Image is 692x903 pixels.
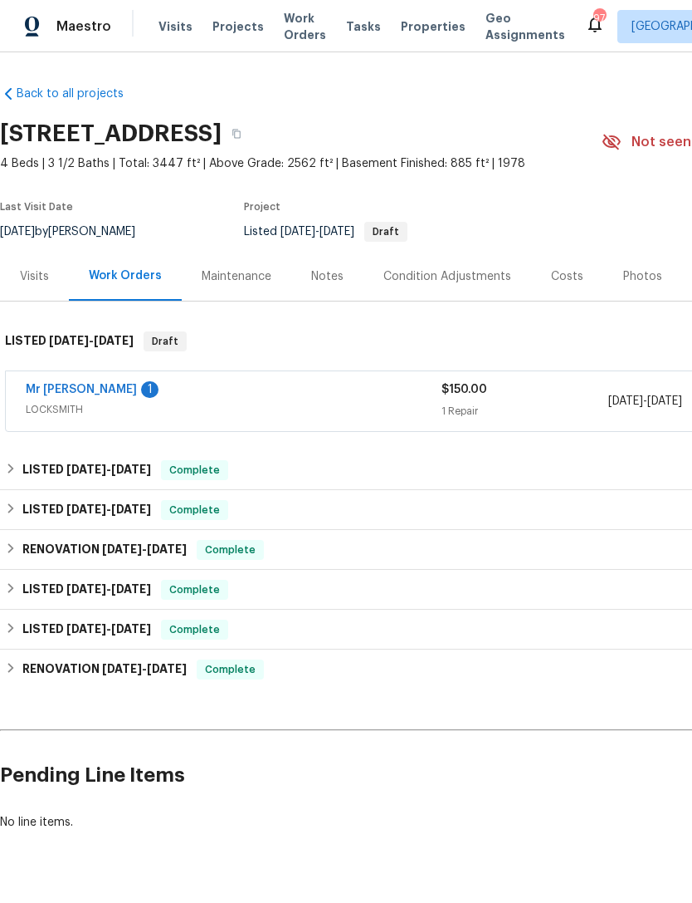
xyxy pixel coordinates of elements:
span: Geo Assignments [485,10,565,43]
span: Complete [163,502,227,518]
div: Visits [20,268,49,285]
div: Maintenance [202,268,271,285]
span: - [280,226,354,238]
span: [DATE] [102,663,142,675]
h6: LISTED [22,620,151,640]
div: Costs [551,268,583,285]
span: [DATE] [608,395,643,407]
span: Work Orders [284,10,326,43]
div: Photos [623,268,662,285]
div: 97 [593,10,605,27]
span: Tasks [346,21,381,32]
span: [DATE] [147,663,187,675]
span: Properties [401,18,465,35]
span: - [66,464,151,475]
h6: RENOVATION [22,540,187,560]
span: [DATE] [102,543,142,555]
span: $150.00 [441,384,487,395]
span: - [608,393,682,410]
span: [DATE] [647,395,682,407]
div: 1 [141,381,158,398]
button: Copy Address [222,119,251,149]
span: [DATE] [66,623,106,635]
h6: LISTED [22,580,151,600]
h6: LISTED [22,500,151,520]
h6: LISTED [5,331,134,351]
h6: RENOVATION [22,660,187,680]
span: [DATE] [319,226,354,238]
span: Draft [145,333,185,350]
a: Mr [PERSON_NAME] [26,384,137,395]
span: - [66,583,151,595]
div: Notes [311,268,344,285]
span: [DATE] [111,623,151,635]
span: Listed [244,226,407,238]
span: [DATE] [280,226,315,238]
span: [DATE] [66,503,106,515]
span: [DATE] [94,335,134,346]
span: LOCKSMITH [26,401,441,418]
span: [DATE] [111,583,151,595]
span: [DATE] [111,503,151,515]
span: [DATE] [66,464,106,475]
span: - [66,503,151,515]
div: 1 Repair [441,403,607,420]
div: Condition Adjustments [383,268,511,285]
div: Work Orders [89,267,162,284]
span: Complete [163,621,227,638]
span: Maestro [56,18,111,35]
span: [DATE] [66,583,106,595]
span: - [102,543,187,555]
span: Project [244,202,280,212]
span: Visits [158,18,192,35]
span: - [102,663,187,675]
span: Complete [198,542,262,558]
span: [DATE] [147,543,187,555]
span: - [66,623,151,635]
span: Complete [198,661,262,678]
span: Complete [163,582,227,598]
span: Draft [366,227,406,237]
h6: LISTED [22,460,151,480]
span: Projects [212,18,264,35]
span: - [49,335,134,346]
span: [DATE] [49,335,89,346]
span: [DATE] [111,464,151,475]
span: Complete [163,462,227,478]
